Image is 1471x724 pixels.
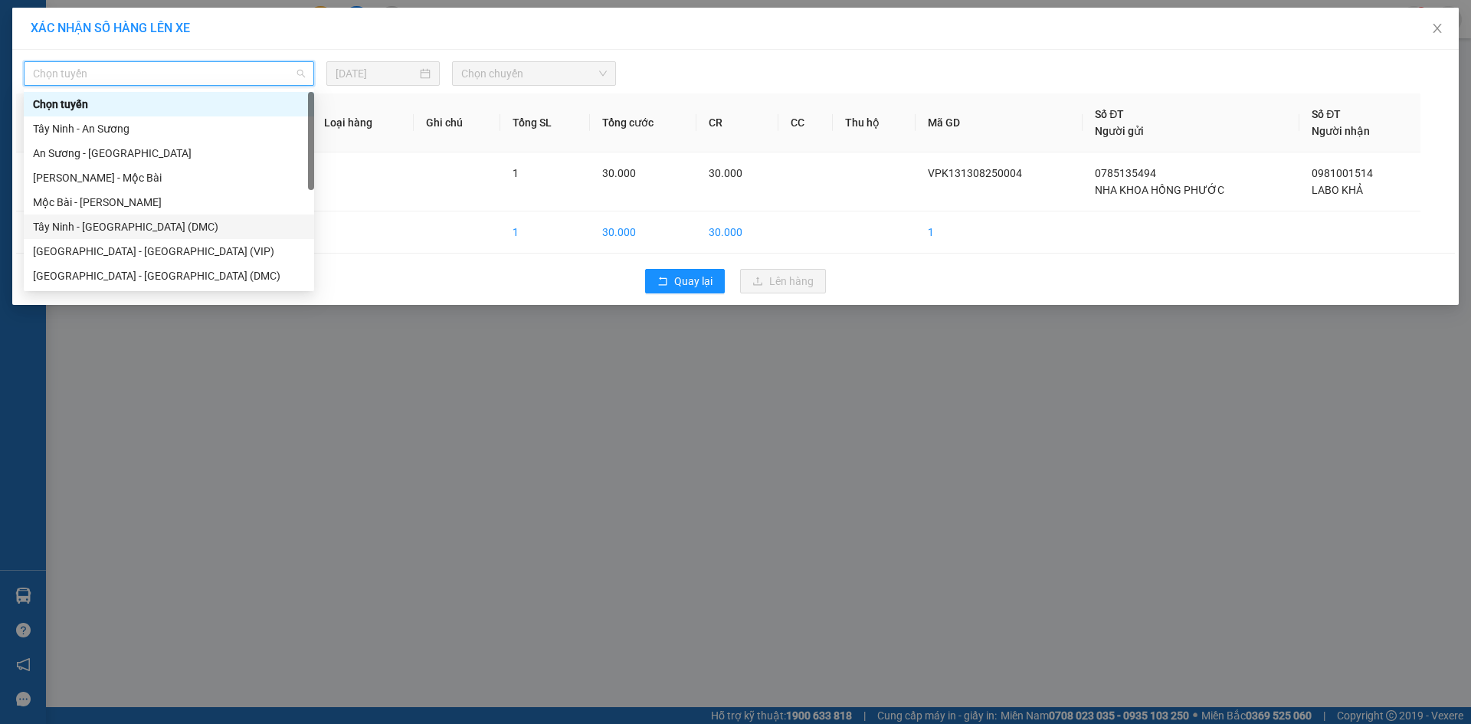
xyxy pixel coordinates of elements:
[33,243,305,260] div: [GEOGRAPHIC_DATA] - [GEOGRAPHIC_DATA] (VIP)
[24,116,314,141] div: Tây Ninh - An Sương
[33,120,305,137] div: Tây Ninh - An Sương
[31,21,190,35] span: XÁC NHẬN SỐ HÀNG LÊN XE
[461,62,607,85] span: Chọn chuyến
[1095,108,1124,120] span: Số ĐT
[500,211,590,254] td: 1
[24,92,314,116] div: Chọn tuyến
[336,65,417,82] input: 14/08/2025
[696,211,778,254] td: 30.000
[1095,167,1156,179] span: 0785135494
[1312,167,1373,179] span: 0981001514
[1312,184,1363,196] span: LABO KHẢ
[928,167,1022,179] span: VPK131308250004
[645,269,725,293] button: rollbackQuay lại
[33,62,305,85] span: Chọn tuyến
[312,93,414,152] th: Loại hàng
[24,215,314,239] div: Tây Ninh - Sài Gòn (DMC)
[1312,108,1341,120] span: Số ĐT
[740,269,826,293] button: uploadLên hàng
[33,145,305,162] div: An Sương - [GEOGRAPHIC_DATA]
[33,96,305,113] div: Chọn tuyến
[24,239,314,264] div: Sài Gòn - Tây Ninh (VIP)
[33,267,305,284] div: [GEOGRAPHIC_DATA] - [GEOGRAPHIC_DATA] (DMC)
[24,165,314,190] div: Hồ Chí Minh - Mộc Bài
[24,190,314,215] div: Mộc Bài - Hồ Chí Minh
[414,93,500,152] th: Ghi chú
[16,93,79,152] th: STT
[33,218,305,235] div: Tây Ninh - [GEOGRAPHIC_DATA] (DMC)
[500,93,590,152] th: Tổng SL
[1431,22,1443,34] span: close
[778,93,832,152] th: CC
[33,194,305,211] div: Mộc Bài - [PERSON_NAME]
[33,169,305,186] div: [PERSON_NAME] - Mộc Bài
[590,211,696,254] td: 30.000
[1095,125,1144,137] span: Người gửi
[674,273,713,290] span: Quay lại
[709,167,742,179] span: 30.000
[696,93,778,152] th: CR
[1312,125,1370,137] span: Người nhận
[24,264,314,288] div: Sài Gòn - Tây Ninh (DMC)
[590,93,696,152] th: Tổng cước
[916,211,1083,254] td: 1
[916,93,1083,152] th: Mã GD
[833,93,916,152] th: Thu hộ
[657,276,668,288] span: rollback
[1095,184,1224,196] span: NHA KHOA HỒNG PHƯỚC
[602,167,636,179] span: 30.000
[16,152,79,211] td: 1
[1416,8,1459,51] button: Close
[24,141,314,165] div: An Sương - Tây Ninh
[513,167,519,179] span: 1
